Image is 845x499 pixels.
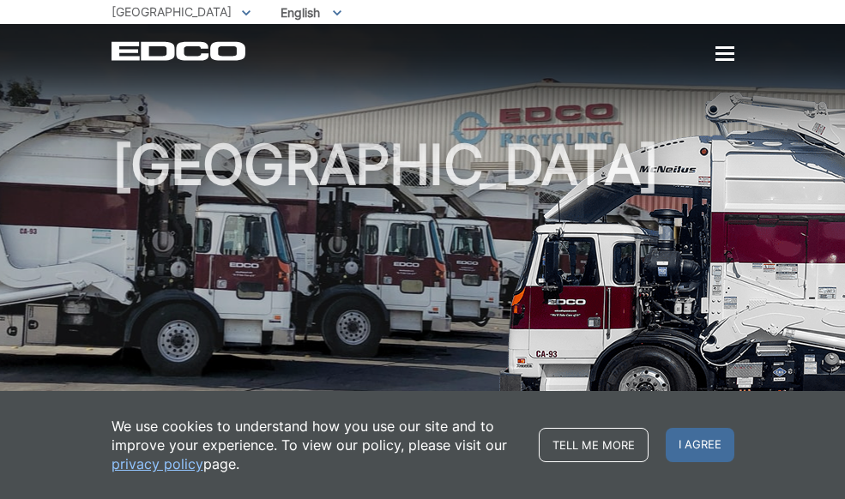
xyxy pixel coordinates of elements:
a: privacy policy [112,454,203,473]
span: I agree [666,428,734,462]
a: Tell me more [539,428,649,462]
p: We use cookies to understand how you use our site and to improve your experience. To view our pol... [112,417,522,473]
a: EDCD logo. Return to the homepage. [112,41,248,61]
h1: [GEOGRAPHIC_DATA] [112,137,734,409]
span: [GEOGRAPHIC_DATA] [112,4,232,19]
